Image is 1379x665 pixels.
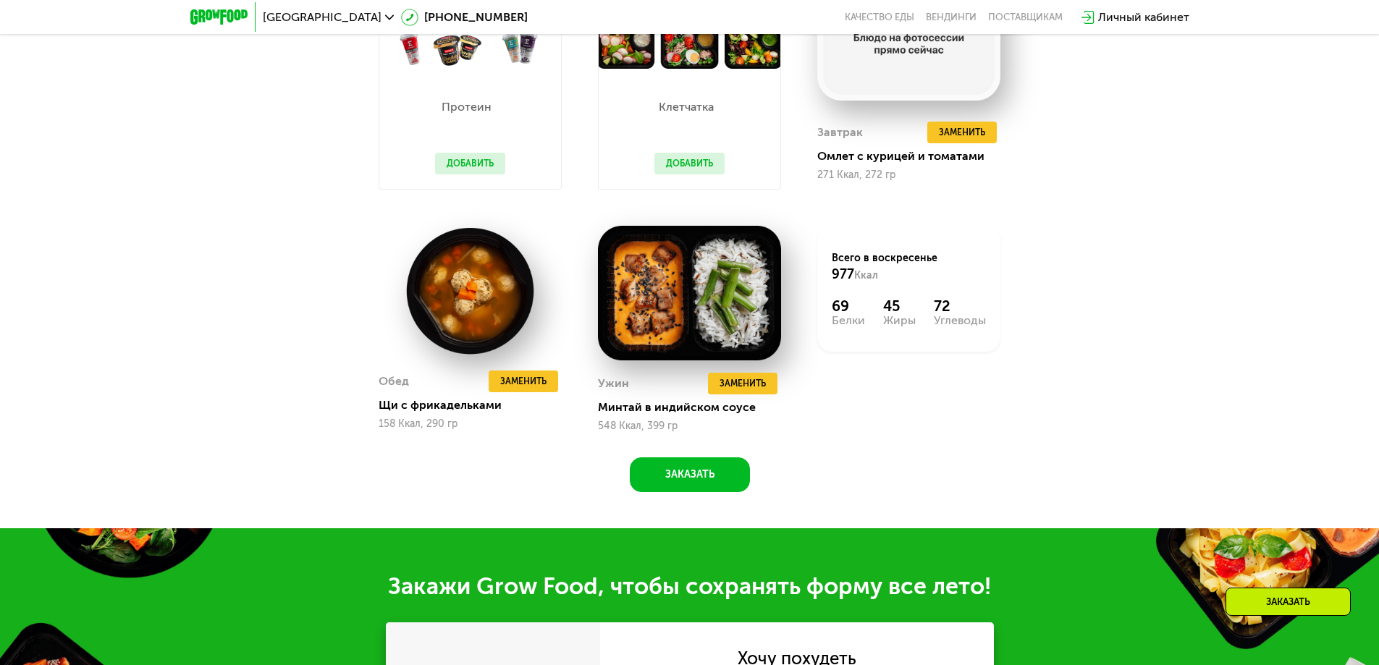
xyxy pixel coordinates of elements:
[939,125,985,140] span: Заменить
[817,122,863,143] div: Завтрак
[817,149,1012,164] div: Омлет с курицей и томатами
[845,12,914,23] a: Качество еды
[934,297,986,315] div: 72
[598,420,781,432] div: 548 Ккал, 399 гр
[988,12,1063,23] div: поставщикам
[832,297,865,315] div: 69
[883,315,916,326] div: Жиры
[927,122,997,143] button: Заменить
[926,12,977,23] a: Вендинги
[435,153,505,174] button: Добавить
[598,373,629,394] div: Ужин
[489,370,558,392] button: Заменить
[1226,588,1351,616] div: Заказать
[1098,9,1189,26] div: Личный кабинет
[832,266,854,282] span: 977
[654,153,725,174] button: Добавить
[934,315,986,326] div: Углеводы
[598,400,793,415] div: Минтай в индийском соусе
[401,9,528,26] a: [PHONE_NUMBER]
[854,269,878,281] span: Ккал
[708,373,777,394] button: Заменить
[379,418,562,430] div: 158 Ккал, 290 гр
[720,376,766,391] span: Заменить
[630,457,750,492] button: Заказать
[500,374,547,389] span: Заменить
[832,315,865,326] div: Белки
[654,101,717,113] p: Клетчатка
[435,101,498,113] p: Протеин
[832,251,986,283] div: Всего в воскресенье
[379,398,573,412] div: Щи с фрикадельками
[379,370,409,392] div: Обед
[263,12,381,23] span: [GEOGRAPHIC_DATA]
[817,169,1000,181] div: 271 Ккал, 272 гр
[883,297,916,315] div: 45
